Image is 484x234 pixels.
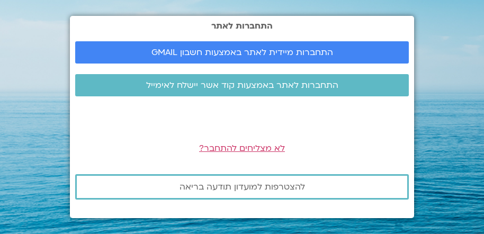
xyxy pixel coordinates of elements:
[180,182,305,192] span: להצטרפות למועדון תודעה בריאה
[146,80,338,90] span: התחברות לאתר באמצעות קוד אשר יישלח לאימייל
[75,21,409,31] h2: התחברות לאתר
[75,74,409,96] a: התחברות לאתר באמצעות קוד אשר יישלח לאימייל
[151,48,333,57] span: התחברות מיידית לאתר באמצעות חשבון GMAIL
[75,41,409,64] a: התחברות מיידית לאתר באמצעות חשבון GMAIL
[199,142,285,154] a: לא מצליחים להתחבר?
[75,174,409,200] a: להצטרפות למועדון תודעה בריאה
